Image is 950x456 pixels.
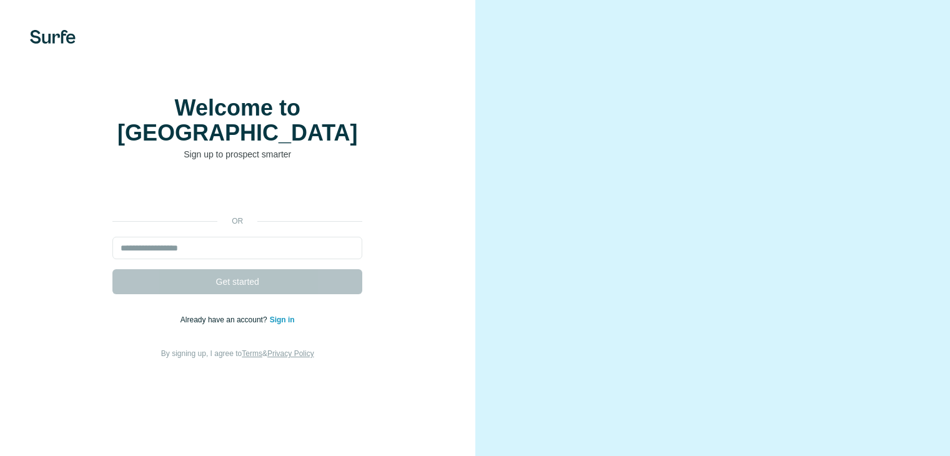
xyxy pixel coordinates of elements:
[112,96,362,146] h1: Welcome to [GEOGRAPHIC_DATA]
[106,179,369,207] iframe: Sign in with Google Button
[267,349,314,358] a: Privacy Policy
[30,30,76,44] img: Surfe's logo
[242,349,262,358] a: Terms
[112,148,362,161] p: Sign up to prospect smarter
[161,349,314,358] span: By signing up, I agree to &
[217,216,257,227] p: or
[270,315,295,324] a: Sign in
[181,315,270,324] span: Already have an account?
